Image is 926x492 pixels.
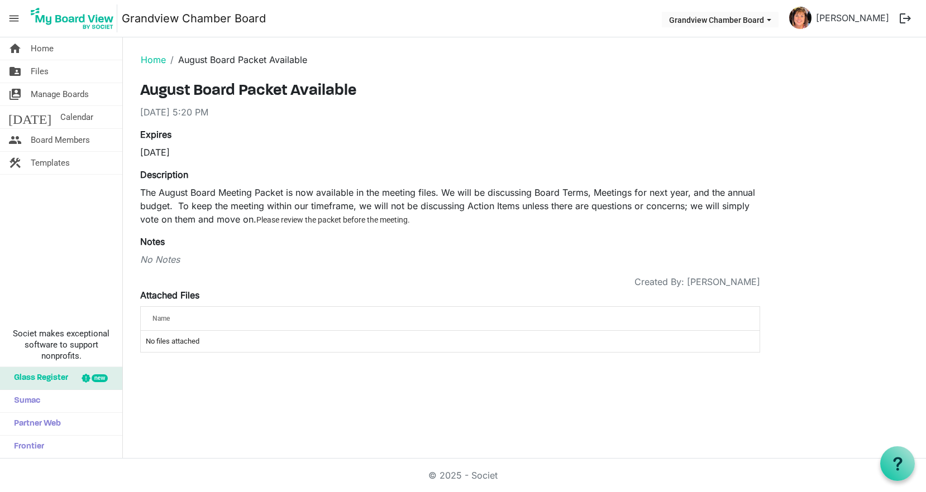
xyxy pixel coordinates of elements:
[31,152,70,174] span: Templates
[166,53,307,66] li: August Board Packet Available
[789,7,812,29] img: zULpGfBV1Nh19M7PYLTEOXry-v2UF-hbl0OVCDqPtR0BEOzJ8a-zZqStall3Q-WZwd1o5JdrCacvcsQoBC8EKg_thumb.png
[152,315,170,322] span: Name
[5,328,117,361] span: Societ makes exceptional software to support nonprofits.
[8,83,22,105] span: switch_account
[140,288,199,302] label: Attached Files
[8,152,22,174] span: construction
[8,37,22,60] span: home
[8,413,61,435] span: Partner Web
[634,275,760,288] span: Created By: [PERSON_NAME]
[27,4,117,32] img: My Board View Logo
[428,470,498,481] a: © 2025 - Societ
[140,168,188,181] label: Description
[8,390,40,412] span: Sumac
[141,331,760,352] td: No files attached
[8,106,51,128] span: [DATE]
[140,128,171,141] label: Expires
[27,4,122,32] a: My Board View Logo
[31,60,49,83] span: Files
[8,436,44,458] span: Frontier
[92,374,108,382] div: new
[140,235,165,248] label: Notes
[8,367,68,389] span: Glass Register
[256,215,410,224] span: Please review the packet before the meeting.
[31,83,89,105] span: Manage Boards
[141,54,166,65] a: Home
[3,8,25,29] span: menu
[140,146,442,159] div: [DATE]
[8,129,22,151] span: people
[812,7,894,29] a: [PERSON_NAME]
[140,187,755,225] span: The August Board Meeting Packet is now available in the meeting files. We will be discussing Boar...
[140,105,760,119] div: [DATE] 5:20 PM
[894,7,917,30] button: logout
[140,253,760,266] div: No Notes
[662,12,779,27] button: Grandview Chamber Board dropdownbutton
[122,7,266,30] a: Grandview Chamber Board
[140,82,760,101] h3: August Board Packet Available
[31,37,54,60] span: Home
[31,129,90,151] span: Board Members
[8,60,22,83] span: folder_shared
[60,106,93,128] span: Calendar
